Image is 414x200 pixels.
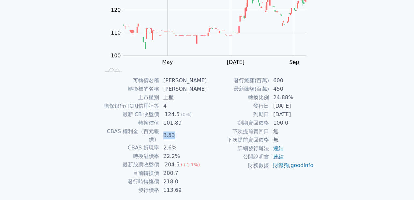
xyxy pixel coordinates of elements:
[159,85,207,93] td: [PERSON_NAME]
[207,102,269,110] td: 發行日
[159,119,207,127] td: 101.89
[181,112,192,117] span: (0%)
[100,102,159,110] td: 擔保銀行/TCRI信用評等
[207,110,269,119] td: 到期日
[100,127,159,144] td: CBAS 權利金（百元報價）
[100,161,159,169] td: 最新股票收盤價
[207,119,269,127] td: 到期賣回價格
[159,127,207,144] td: 3.53
[269,119,314,127] td: 100.0
[207,153,269,161] td: 公開說明書
[111,30,121,36] tspan: 110
[269,110,314,119] td: [DATE]
[269,85,314,93] td: 450
[269,93,314,102] td: 24.88%
[273,162,289,168] a: 財報狗
[207,93,269,102] td: 轉換比例
[100,76,159,85] td: 可轉債名稱
[207,76,269,85] td: 發行總額(百萬)
[100,144,159,152] td: CBAS 折現率
[227,59,244,65] tspan: [DATE]
[159,186,207,194] td: 113.69
[159,93,207,102] td: 上櫃
[273,145,284,151] a: 連結
[100,152,159,161] td: 轉換溢價率
[207,85,269,93] td: 最新餘額(百萬)
[159,102,207,110] td: 4
[269,127,314,136] td: 無
[163,161,181,169] div: 204.5
[100,119,159,127] td: 轉換價值
[207,127,269,136] td: 下次提前賣回日
[207,136,269,144] td: 下次提前賣回價格
[100,110,159,119] td: 最新 CB 收盤價
[159,177,207,186] td: 218.0
[159,144,207,152] td: 2.6%
[100,177,159,186] td: 發行時轉換價
[269,102,314,110] td: [DATE]
[159,76,207,85] td: [PERSON_NAME]
[111,7,121,13] tspan: 120
[273,154,284,160] a: 連結
[159,169,207,177] td: 200.7
[100,169,159,177] td: 目前轉換價
[207,144,269,153] td: 詳細發行辦法
[100,186,159,194] td: 發行價格
[290,162,313,168] a: goodinfo
[269,161,314,170] td: ,
[207,161,269,170] td: 財務數據
[289,59,299,65] tspan: Sep
[181,162,200,167] span: (+1.7%)
[163,111,181,118] div: 124.5
[100,93,159,102] td: 上市櫃別
[269,76,314,85] td: 600
[162,59,173,65] tspan: May
[100,85,159,93] td: 轉換標的名稱
[159,152,207,161] td: 22.2%
[269,136,314,144] td: 無
[111,53,121,59] tspan: 100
